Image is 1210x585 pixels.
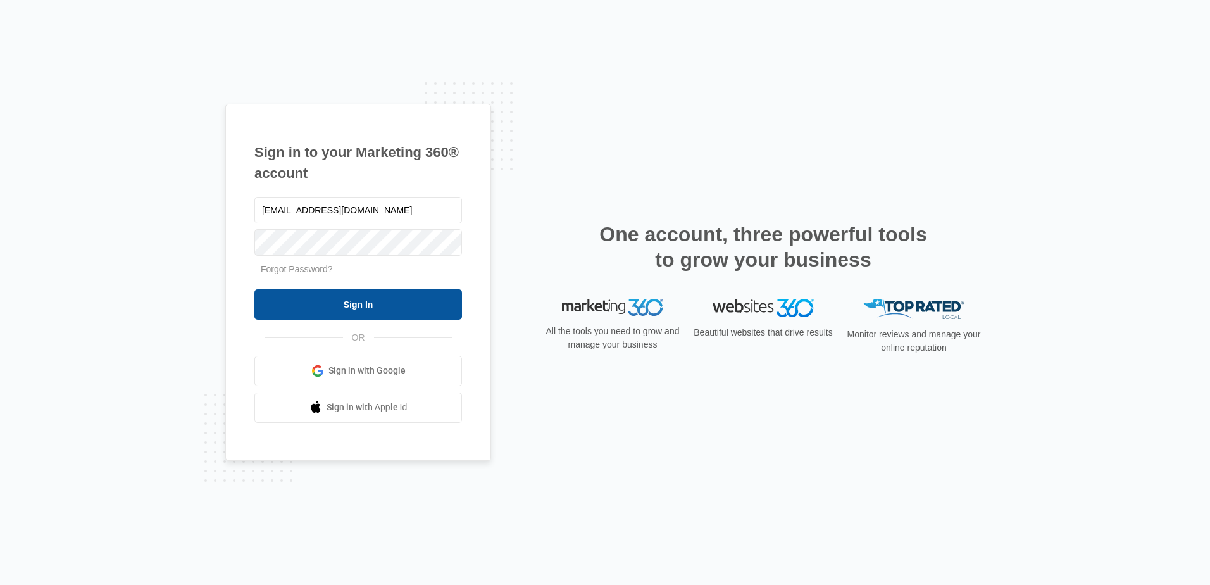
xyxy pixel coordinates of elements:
img: Websites 360 [713,299,814,317]
span: OR [343,331,374,344]
h1: Sign in to your Marketing 360® account [254,142,462,184]
p: Monitor reviews and manage your online reputation [843,328,985,355]
img: Marketing 360 [562,299,663,317]
input: Email [254,197,462,223]
input: Sign In [254,289,462,320]
p: All the tools you need to grow and manage your business [542,325,683,351]
a: Sign in with Google [254,356,462,386]
h2: One account, three powerful tools to grow your business [596,222,931,272]
p: Beautiful websites that drive results [692,326,834,339]
a: Forgot Password? [261,264,333,274]
span: Sign in with Apple Id [327,401,408,414]
img: Top Rated Local [863,299,964,320]
span: Sign in with Google [328,364,406,377]
a: Sign in with Apple Id [254,393,462,423]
